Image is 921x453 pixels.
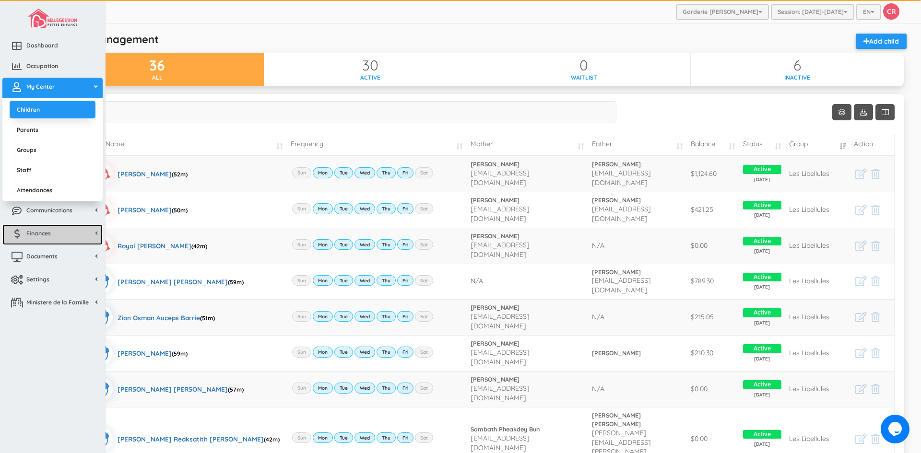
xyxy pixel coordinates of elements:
span: Ministere de la Famille [26,298,89,306]
span: Active [743,430,781,439]
label: Sat [415,347,433,357]
a: Add child [856,34,907,49]
label: Wed [354,167,375,178]
td: N/A [588,371,687,407]
td: Father: activate to sort column ascending [588,133,687,156]
label: Fri [397,275,413,286]
label: Thu [377,311,396,322]
span: [DATE] [743,441,781,448]
td: Balance: activate to sort column ascending [687,133,739,156]
a: Settings [2,270,103,291]
label: Tue [334,347,353,357]
a: [PERSON_NAME] [471,303,584,312]
label: Sun [292,347,311,357]
label: Wed [354,383,375,393]
span: (42m) [264,436,280,443]
a: Dashboard [2,36,103,57]
input: Search... [60,101,616,123]
div: [PERSON_NAME] Reaksatith [PERSON_NAME] [118,427,280,451]
div: [PERSON_NAME] [118,162,188,186]
a: Communications [2,201,103,222]
label: Thu [377,167,396,178]
span: Active [743,344,781,353]
a: Finances [2,224,103,245]
label: Wed [354,203,375,214]
label: Tue [334,383,353,393]
a: Royal [PERSON_NAME](42m) [89,234,207,258]
a: [PERSON_NAME] [592,349,683,358]
span: [DATE] [743,320,781,326]
div: [PERSON_NAME] [PERSON_NAME] [118,377,244,401]
span: (50m) [172,207,188,214]
span: [EMAIL_ADDRESS][DOMAIN_NAME] [471,384,530,402]
a: [PERSON_NAME] [PERSON_NAME](59m) [89,269,244,293]
span: (52m) [172,171,188,178]
td: $789.30 [687,264,739,300]
a: [PERSON_NAME] [471,375,584,384]
label: Thu [377,383,396,393]
a: Documents [2,247,103,268]
td: N/A [588,299,687,335]
a: [PERSON_NAME](59m) [89,341,188,365]
span: Active [743,380,781,389]
a: Zion Osman Auceps Barrie(51m) [89,305,215,329]
label: Mon [313,203,333,214]
label: Sat [415,383,433,393]
span: Documents [26,252,58,260]
label: Wed [354,275,375,286]
span: [EMAIL_ADDRESS][DOMAIN_NAME] [471,312,530,330]
span: [EMAIL_ADDRESS][DOMAIN_NAME] [592,205,651,223]
td: Les Libellules [785,335,850,371]
td: Les Libellules [785,228,850,264]
span: (59m) [228,279,244,286]
span: (57m) [228,386,244,393]
div: all [50,73,264,81]
label: Wed [354,239,375,250]
label: Wed [354,347,375,357]
label: Tue [334,432,353,443]
label: Sat [415,275,433,286]
a: [PERSON_NAME] [471,196,584,205]
span: Active [743,165,781,174]
label: Sun [292,311,311,322]
span: (51m) [200,314,215,322]
a: [PERSON_NAME] [592,196,683,205]
td: Child Name: activate to sort column ascending [85,133,287,156]
a: [PERSON_NAME] [592,268,683,277]
label: Mon [313,311,333,322]
label: Sun [292,167,311,178]
label: Fri [397,347,413,357]
a: My Center [2,78,103,98]
label: Fri [397,383,413,393]
label: Fri [397,311,413,322]
td: Status: activate to sort column ascending [739,133,785,156]
label: Thu [377,239,396,250]
td: $215.05 [687,299,739,335]
td: $0.00 [687,228,739,264]
a: [PERSON_NAME] [592,160,683,169]
label: Sun [292,432,311,443]
td: Action [850,133,894,156]
label: Thu [377,432,396,443]
label: Sat [415,432,433,443]
div: [PERSON_NAME] [118,341,188,365]
a: Parents [10,121,95,139]
a: Attendances [10,181,95,199]
a: Sambath Pheakdey Bun [471,425,584,434]
span: My Center [26,82,55,91]
label: Fri [397,239,413,250]
label: Mon [313,432,333,443]
label: Sat [415,203,433,214]
div: 6 [691,58,904,73]
span: [DATE] [743,392,781,398]
span: [EMAIL_ADDRESS][DOMAIN_NAME] [471,241,530,259]
label: Mon [313,167,333,178]
td: Les Libellules [785,192,850,228]
a: Occupation [2,57,103,78]
td: $210.30 [687,335,739,371]
a: Children [10,101,95,118]
a: Groups [10,141,95,159]
span: [DATE] [743,176,781,183]
a: [PERSON_NAME] [471,160,584,169]
span: [EMAIL_ADDRESS][DOMAIN_NAME] [471,434,530,452]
